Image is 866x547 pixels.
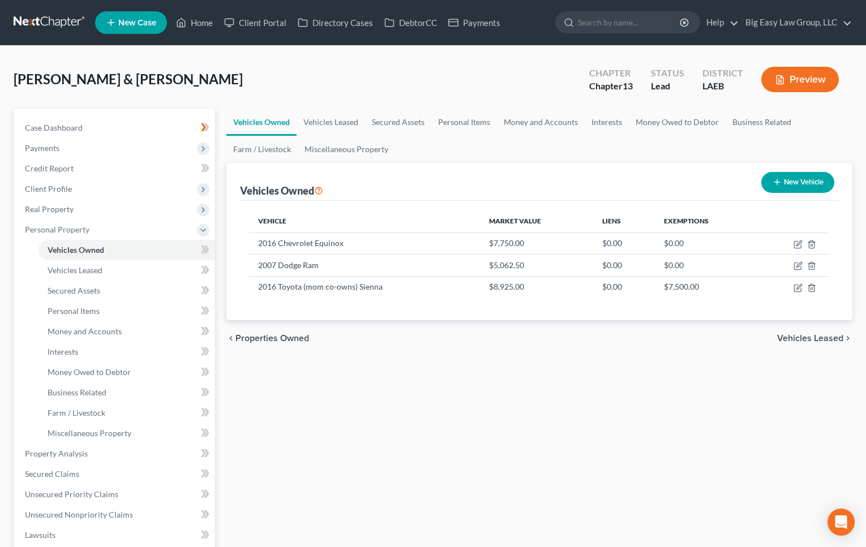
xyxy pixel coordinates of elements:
[48,428,131,438] span: Miscellaneous Property
[777,334,852,343] button: Vehicles Leased chevron_right
[38,362,215,382] a: Money Owed to Debtor
[777,334,843,343] span: Vehicles Leased
[218,12,292,33] a: Client Portal
[48,286,100,295] span: Secured Assets
[702,80,743,93] div: LAEB
[702,67,743,80] div: District
[593,276,654,298] td: $0.00
[297,109,365,136] a: Vehicles Leased
[170,12,218,33] a: Home
[226,334,309,343] button: chevron_left Properties Owned
[578,12,681,33] input: Search by name...
[623,80,633,91] span: 13
[48,367,131,377] span: Money Owed to Debtor
[48,245,104,255] span: Vehicles Owned
[655,232,757,254] td: $0.00
[48,326,122,336] span: Money and Accounts
[38,301,215,321] a: Personal Items
[292,12,379,33] a: Directory Cases
[25,204,74,214] span: Real Property
[761,67,839,92] button: Preview
[16,525,215,545] a: Lawsuits
[38,240,215,260] a: Vehicles Owned
[593,232,654,254] td: $0.00
[38,403,215,423] a: Farm / Livestock
[651,67,684,80] div: Status
[240,184,323,197] div: Vehicles Owned
[16,464,215,484] a: Secured Claims
[726,109,798,136] a: Business Related
[431,109,497,136] a: Personal Items
[828,509,855,536] div: Open Intercom Messenger
[589,80,633,93] div: Chapter
[16,158,215,179] a: Credit Report
[226,334,235,343] i: chevron_left
[38,281,215,301] a: Secured Assets
[25,530,55,540] span: Lawsuits
[655,255,757,276] td: $0.00
[16,505,215,525] a: Unsecured Nonpriority Claims
[48,306,100,316] span: Personal Items
[701,12,739,33] a: Help
[25,449,88,458] span: Property Analysis
[843,334,852,343] i: chevron_right
[589,67,633,80] div: Chapter
[25,143,59,153] span: Payments
[48,265,102,275] span: Vehicles Leased
[48,408,105,417] span: Farm / Livestock
[25,184,72,193] span: Client Profile
[38,260,215,281] a: Vehicles Leased
[48,347,78,356] span: Interests
[655,276,757,298] td: $7,500.00
[249,276,480,298] td: 2016 Toyota (mom co-owns) Sienna
[38,382,215,403] a: Business Related
[25,163,74,173] span: Credit Report
[14,71,243,87] span: [PERSON_NAME] & [PERSON_NAME]
[379,12,443,33] a: DebtorCC
[585,109,629,136] a: Interests
[16,443,215,464] a: Property Analysis
[497,109,585,136] a: Money and Accounts
[25,225,89,234] span: Personal Property
[38,321,215,342] a: Money and Accounts
[226,136,298,163] a: Farm / Livestock
[443,12,506,33] a: Payments
[38,342,215,362] a: Interests
[48,387,106,397] span: Business Related
[365,109,431,136] a: Secured Assets
[38,423,215,443] a: Miscellaneous Property
[25,123,83,132] span: Case Dashboard
[761,172,834,193] button: New Vehicle
[593,210,654,232] th: Liens
[25,489,118,499] span: Unsecured Priority Claims
[740,12,852,33] a: Big Easy Law Group, LLC
[16,484,215,505] a: Unsecured Priority Claims
[16,118,215,138] a: Case Dashboard
[249,210,480,232] th: Vehicle
[25,469,79,479] span: Secured Claims
[629,109,726,136] a: Money Owed to Debtor
[480,232,594,254] td: $7,750.00
[249,232,480,254] td: 2016 Chevrolet Equinox
[480,210,594,232] th: Market Value
[655,210,757,232] th: Exemptions
[235,334,309,343] span: Properties Owned
[298,136,395,163] a: Miscellaneous Property
[25,510,133,519] span: Unsecured Nonpriority Claims
[118,19,156,27] span: New Case
[651,80,684,93] div: Lead
[480,255,594,276] td: $5,062.50
[226,109,297,136] a: Vehicles Owned
[480,276,594,298] td: $8,925.00
[593,255,654,276] td: $0.00
[249,255,480,276] td: 2007 Dodge Ram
